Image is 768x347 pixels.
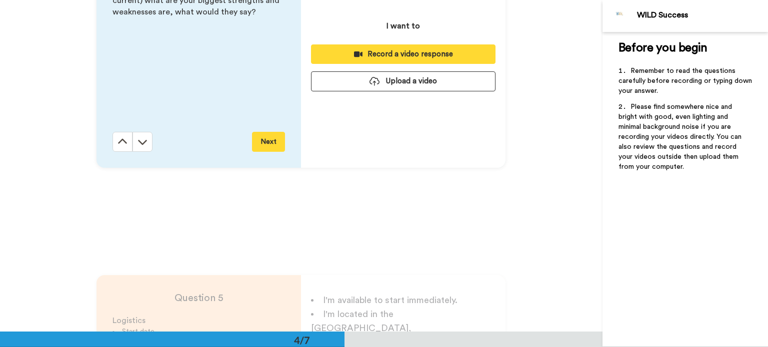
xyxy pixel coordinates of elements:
[618,67,754,94] span: Remember to read the questions carefully before recording or typing down your answer.
[311,44,495,64] button: Record a video response
[311,71,495,91] button: Upload a video
[252,132,285,152] button: Next
[319,49,487,59] div: Record a video response
[386,20,420,32] p: I want to
[278,333,326,347] div: 4/7
[618,103,743,170] span: Please find somewhere nice and bright with good, even lighting and minimal background noise if yo...
[637,10,767,20] div: WILD Success
[608,4,632,28] img: Profile Image
[618,42,707,54] span: Before you begin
